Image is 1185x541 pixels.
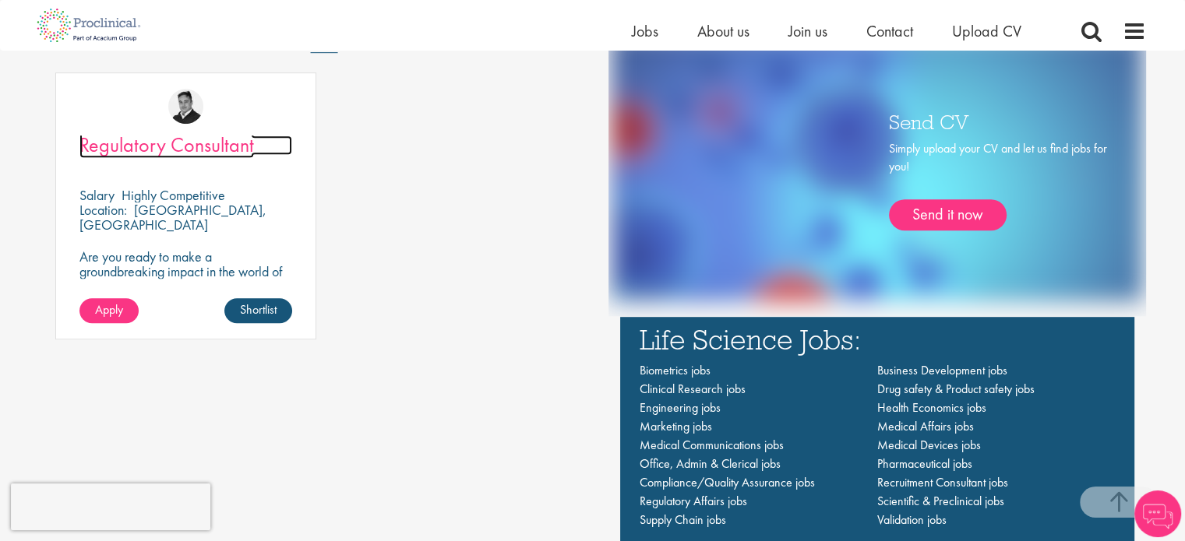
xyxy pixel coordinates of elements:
a: Validation jobs [877,511,947,528]
img: one [612,33,1143,300]
p: [GEOGRAPHIC_DATA], [GEOGRAPHIC_DATA] [79,201,266,234]
div: Simply upload your CV and let us find jobs for you! [889,140,1107,230]
a: Biometrics jobs [640,362,711,378]
a: Office, Admin & Clerical jobs [640,455,781,472]
h3: Life Science Jobs: [640,325,1115,353]
a: Marketing jobs [640,418,712,434]
a: Supply Chain jobs [640,511,726,528]
a: Compliance/Quality Assurance jobs [640,474,815,490]
a: Send it now [889,199,1007,230]
a: Business Development jobs [877,362,1007,378]
nav: Main navigation [640,361,1115,529]
a: Medical Communications jobs [640,437,784,453]
a: Upload CV [952,21,1021,41]
a: Pharmaceutical jobs [877,455,972,472]
p: Highly Competitive [122,186,225,204]
a: About us [697,21,749,41]
a: Regulatory Consultant [79,135,292,155]
a: Medical Affairs jobs [877,418,974,434]
a: Recruitment Consultant jobs [877,474,1008,490]
a: Medical Devices jobs [877,437,981,453]
img: Chatbot [1134,490,1181,537]
span: Location: [79,201,127,219]
img: Peter Duvall [168,89,203,124]
a: Engineering jobs [640,399,721,416]
a: Clinical Research jobs [640,381,746,397]
a: Jobs [632,21,658,41]
a: Drug safety & Product safety jobs [877,381,1035,397]
a: Apply [79,298,139,323]
a: Join us [788,21,827,41]
h3: Send CV [889,111,1107,132]
iframe: reCAPTCHA [11,483,210,530]
span: Salary [79,186,115,204]
p: Are you ready to make a groundbreaking impact in the world of biotechnology? Join a growing compa... [79,249,292,323]
a: Health Economics jobs [877,399,986,416]
a: Regulatory Affairs jobs [640,493,747,509]
a: Contact [866,21,913,41]
span: Regulatory Consultant [79,132,254,158]
a: Shortlist [224,298,292,323]
a: Scientific & Preclinical jobs [877,493,1004,509]
span: Apply [95,301,123,318]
